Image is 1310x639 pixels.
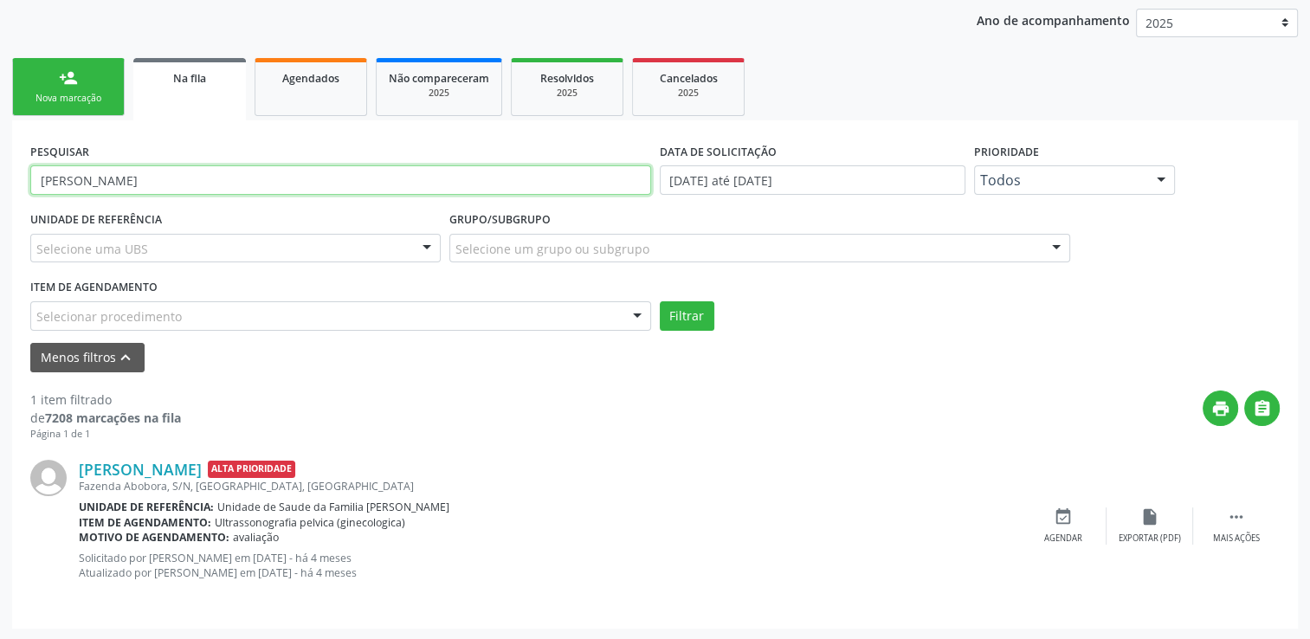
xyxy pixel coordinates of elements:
[1054,507,1073,526] i: event_available
[980,171,1139,189] span: Todos
[79,530,229,545] b: Motivo de agendamento:
[1203,390,1238,426] button: print
[282,71,339,86] span: Agendados
[540,71,594,86] span: Resolvidos
[45,410,181,426] strong: 7208 marcações na fila
[116,348,135,367] i: keyboard_arrow_up
[30,390,181,409] div: 1 item filtrado
[974,139,1039,165] label: Prioridade
[36,240,148,258] span: Selecione uma UBS
[389,71,489,86] span: Não compareceram
[1044,532,1082,545] div: Agendar
[59,68,78,87] div: person_add
[25,92,112,105] div: Nova marcação
[233,530,279,545] span: avaliação
[30,427,181,442] div: Página 1 de 1
[1253,399,1272,418] i: 
[660,71,718,86] span: Cancelados
[79,500,214,514] b: Unidade de referência:
[660,165,965,195] input: Selecione um intervalo
[1119,532,1181,545] div: Exportar (PDF)
[660,139,777,165] label: DATA DE SOLICITAÇÃO
[1213,532,1260,545] div: Mais ações
[1211,399,1230,418] i: print
[455,240,649,258] span: Selecione um grupo ou subgrupo
[449,207,551,234] label: Grupo/Subgrupo
[30,274,158,301] label: Item de agendamento
[173,71,206,86] span: Na fila
[1244,390,1280,426] button: 
[977,9,1130,30] p: Ano de acompanhamento
[30,409,181,427] div: de
[1140,507,1159,526] i: insert_drive_file
[217,500,449,514] span: Unidade de Saude da Familia [PERSON_NAME]
[389,87,489,100] div: 2025
[30,343,145,373] button: Menos filtroskeyboard_arrow_up
[524,87,610,100] div: 2025
[208,461,295,479] span: Alta Prioridade
[30,207,162,234] label: UNIDADE DE REFERÊNCIA
[79,515,211,530] b: Item de agendamento:
[79,460,202,479] a: [PERSON_NAME]
[30,165,651,195] input: Nome, CNS
[36,307,182,326] span: Selecionar procedimento
[215,515,405,530] span: Ultrassonografia pelvica (ginecologica)
[660,301,714,331] button: Filtrar
[1227,507,1246,526] i: 
[30,139,89,165] label: PESQUISAR
[79,551,1020,580] p: Solicitado por [PERSON_NAME] em [DATE] - há 4 meses Atualizado por [PERSON_NAME] em [DATE] - há 4...
[30,460,67,496] img: img
[79,479,1020,494] div: Fazenda Abobora, S/N, [GEOGRAPHIC_DATA], [GEOGRAPHIC_DATA]
[645,87,732,100] div: 2025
